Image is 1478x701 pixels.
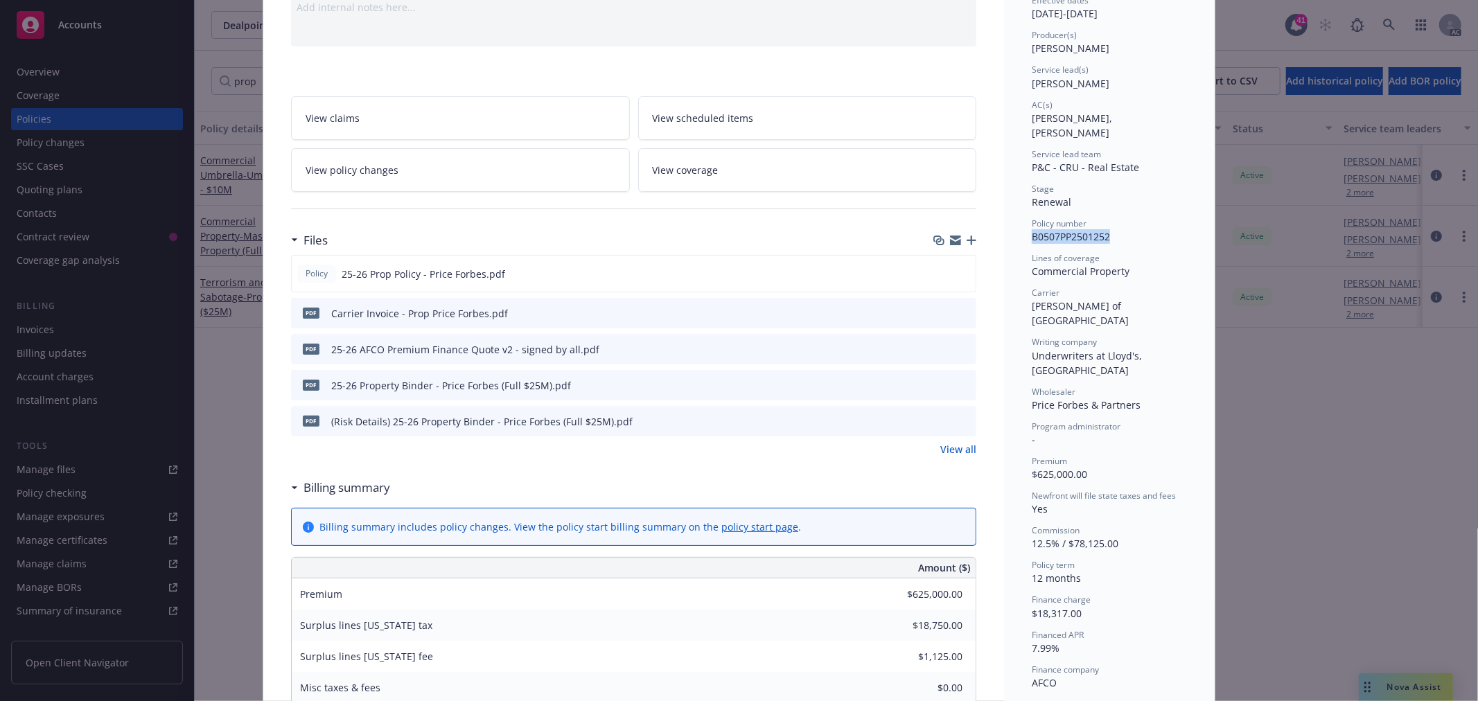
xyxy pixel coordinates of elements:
input: 0.00 [881,615,971,636]
span: P&C - CRU - Real Estate [1032,161,1139,174]
span: Wholesaler [1032,386,1075,398]
span: Service lead(s) [1032,64,1089,76]
span: View policy changes [306,163,398,177]
span: $18,317.00 [1032,607,1082,620]
button: download file [936,342,947,357]
a: policy start page [721,520,798,533]
a: View all [940,442,976,456]
span: Finance charge [1032,594,1091,605]
span: pdf [303,344,319,354]
span: Commission [1032,524,1080,536]
span: 12.5% / $78,125.00 [1032,537,1118,550]
input: 0.00 [881,646,971,667]
div: Files [291,231,328,249]
button: preview file [958,267,970,281]
span: 12 months [1032,571,1081,585]
span: AFCO [1032,676,1057,689]
button: preview file [958,342,971,357]
div: Carrier Invoice - Prop Price Forbes.pdf [331,306,508,321]
div: (Risk Details) 25-26 Property Binder - Price Forbes (Full $25M).pdf [331,414,633,429]
div: 25-26 Property Binder - Price Forbes (Full $25M).pdf [331,378,571,393]
span: Renewal [1032,195,1071,208]
button: preview file [958,306,971,321]
span: Price Forbes & Partners [1032,398,1141,411]
span: Policy number [1032,218,1086,229]
button: preview file [958,414,971,429]
button: download file [935,267,947,281]
span: Financed APR [1032,629,1084,641]
div: Billing summary [291,479,390,497]
span: [PERSON_NAME], [PERSON_NAME] [1032,112,1115,139]
span: - [1032,433,1035,446]
span: Policy [303,267,331,280]
a: View scheduled items [638,96,977,140]
span: View claims [306,111,360,125]
span: Premium [1032,455,1067,467]
span: Producer(s) [1032,29,1077,41]
span: Program administrator [1032,420,1120,432]
span: pdf [303,416,319,426]
span: [PERSON_NAME] of [GEOGRAPHIC_DATA] [1032,299,1129,327]
span: Writing company [1032,336,1097,348]
span: View scheduled items [653,111,754,125]
span: AC(s) [1032,99,1053,111]
span: Finance company [1032,664,1099,675]
span: Lines of coverage [1032,252,1100,264]
span: Misc taxes & fees [300,681,380,694]
span: Surplus lines [US_STATE] tax [300,619,432,632]
span: Policy term [1032,559,1075,571]
span: $625,000.00 [1032,468,1087,481]
h3: Files [303,231,328,249]
span: Amount ($) [918,560,970,575]
h3: Billing summary [303,479,390,497]
input: 0.00 [881,584,971,605]
input: 0.00 [881,677,971,698]
span: View coverage [653,163,719,177]
div: 25-26 AFCO Premium Finance Quote v2 - signed by all.pdf [331,342,599,357]
span: 25-26 Prop Policy - Price Forbes.pdf [342,267,505,281]
span: Stage [1032,183,1054,195]
span: Yes [1032,502,1048,515]
span: Surplus lines [US_STATE] fee [300,650,433,663]
span: [PERSON_NAME] [1032,77,1109,90]
button: download file [936,414,947,429]
span: [PERSON_NAME] [1032,42,1109,55]
span: Carrier [1032,287,1059,299]
a: View policy changes [291,148,630,192]
div: Commercial Property [1032,264,1187,278]
a: View coverage [638,148,977,192]
span: Service lead team [1032,148,1101,160]
span: 7.99% [1032,641,1059,655]
span: B0507PP2501252 [1032,230,1110,243]
a: View claims [291,96,630,140]
div: Billing summary includes policy changes. View the policy start billing summary on the . [319,520,801,534]
button: download file [936,378,947,393]
span: Newfront will file state taxes and fees [1032,490,1176,502]
span: Premium [300,587,342,601]
span: pdf [303,380,319,390]
button: preview file [958,378,971,393]
span: pdf [303,308,319,318]
span: Underwriters at Lloyd's, [GEOGRAPHIC_DATA] [1032,349,1145,377]
button: download file [936,306,947,321]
